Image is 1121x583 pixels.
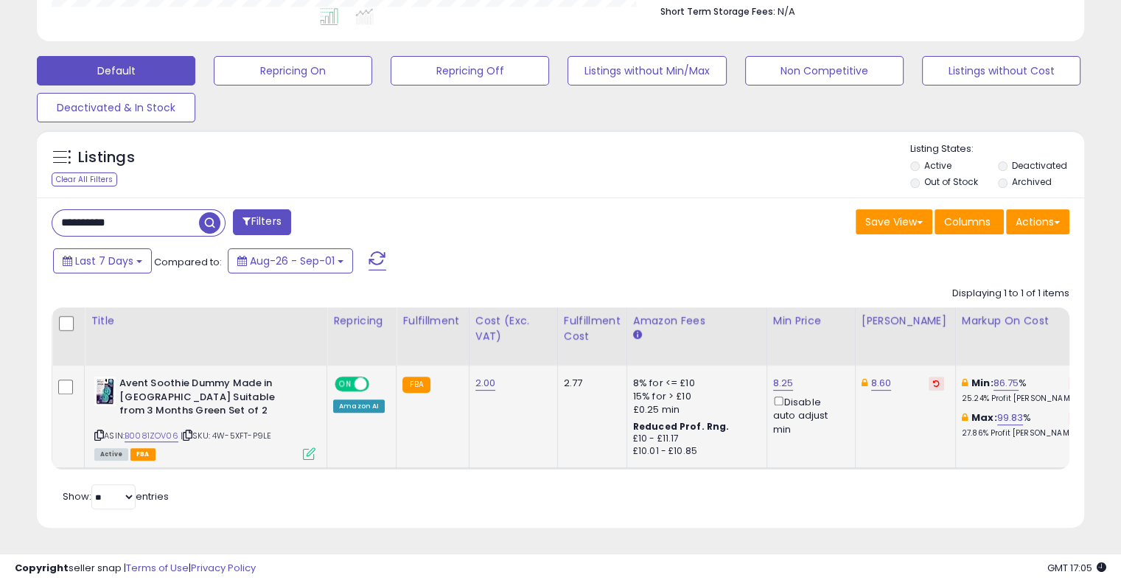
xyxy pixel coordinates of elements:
div: Title [91,313,321,329]
th: The percentage added to the cost of goods (COGS) that forms the calculator for Min & Max prices. [955,307,1095,366]
span: Last 7 Days [75,254,133,268]
span: Show: entries [63,489,169,503]
div: Markup on Cost [962,313,1089,329]
a: Terms of Use [126,561,189,575]
button: Aug-26 - Sep-01 [228,248,353,273]
div: £10 - £11.17 [633,433,755,445]
a: 8.60 [871,376,892,391]
button: Listings without Cost [922,56,1080,85]
div: Amazon AI [333,399,385,413]
b: Max: [971,411,997,425]
span: OFF [367,378,391,391]
div: £0.25 min [633,403,755,416]
p: 25.24% Profit [PERSON_NAME] [962,394,1084,404]
a: B0081ZOV06 [125,430,178,442]
div: seller snap | | [15,562,256,576]
span: Compared to: [154,255,222,269]
div: Fulfillment Cost [564,313,621,344]
button: Columns [935,209,1004,234]
div: Displaying 1 to 1 of 1 items [952,287,1069,301]
span: Columns [944,214,991,229]
label: Active [924,159,951,172]
button: Last 7 Days [53,248,152,273]
span: All listings currently available for purchase on Amazon [94,448,128,461]
button: Non Competitive [745,56,904,85]
div: [PERSON_NAME] [862,313,949,329]
p: Listing States: [910,142,1084,156]
button: Default [37,56,195,85]
button: Repricing On [214,56,372,85]
span: ON [336,378,355,391]
small: FBA [402,377,430,393]
div: 15% for > £10 [633,390,755,403]
button: Actions [1006,209,1069,234]
div: Amazon Fees [633,313,761,329]
button: Repricing Off [391,56,549,85]
small: Amazon Fees. [633,329,642,342]
b: Reduced Prof. Rng. [633,420,730,433]
a: 2.00 [475,376,496,391]
label: Out of Stock [924,175,978,188]
b: Min: [971,376,993,390]
span: | SKU: 4W-5XFT-P9LE [181,430,271,441]
img: 51UfJwIgEtL._SL40_.jpg [94,377,116,406]
a: 99.83 [997,411,1024,425]
button: Filters [233,209,290,235]
div: Fulfillment [402,313,462,329]
div: Clear All Filters [52,172,117,186]
div: % [962,411,1084,439]
h5: Listings [78,147,135,168]
div: % [962,377,1084,404]
div: Disable auto adjust min [773,394,844,436]
a: 86.75 [993,376,1019,391]
b: Short Term Storage Fees: [660,5,775,18]
div: 2.77 [564,377,615,390]
a: Privacy Policy [191,561,256,575]
span: 2025-09-9 17:05 GMT [1047,561,1106,575]
p: 27.86% Profit [PERSON_NAME] [962,428,1084,439]
div: Cost (Exc. VAT) [475,313,551,344]
div: ASIN: [94,377,315,458]
div: Min Price [773,313,849,329]
label: Deactivated [1011,159,1066,172]
span: N/A [778,4,795,18]
span: Aug-26 - Sep-01 [250,254,335,268]
button: Save View [856,209,932,234]
div: Repricing [333,313,390,329]
label: Archived [1011,175,1051,188]
a: 8.25 [773,376,794,391]
strong: Copyright [15,561,69,575]
b: Avent Soothie Dummy Made in [GEOGRAPHIC_DATA] Suitable from 3 Months Green Set of 2 [119,377,298,422]
button: Deactivated & In Stock [37,93,195,122]
div: 8% for <= £10 [633,377,755,390]
span: FBA [130,448,156,461]
div: £10.01 - £10.85 [633,445,755,458]
button: Listings without Min/Max [568,56,726,85]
